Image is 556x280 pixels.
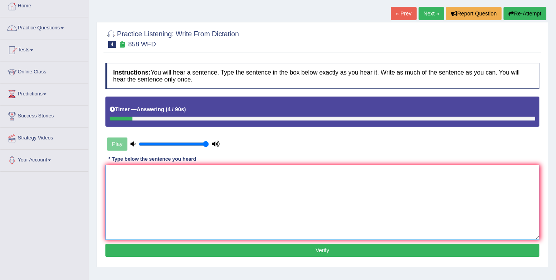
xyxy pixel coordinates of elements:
[105,244,539,257] button: Verify
[118,41,126,48] small: Exam occurring question
[503,7,546,20] button: Re-Attempt
[113,69,151,76] b: Instructions:
[128,41,156,48] small: 858 WFD
[168,106,184,112] b: 4 / 90s
[108,41,116,48] span: 4
[0,149,88,169] a: Your Account
[0,127,88,147] a: Strategy Videos
[166,106,168,112] b: (
[110,107,186,112] h5: Timer —
[391,7,416,20] a: « Prev
[105,63,539,89] h4: You will hear a sentence. Type the sentence in the box below exactly as you hear it. Write as muc...
[446,7,502,20] button: Report Question
[419,7,444,20] a: Next »
[105,156,199,163] div: * Type below the sentence you heard
[0,105,88,125] a: Success Stories
[0,39,88,59] a: Tests
[137,106,164,112] b: Answering
[0,61,88,81] a: Online Class
[105,29,239,48] h2: Practice Listening: Write From Dictation
[0,17,88,37] a: Practice Questions
[0,83,88,103] a: Predictions
[184,106,186,112] b: )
